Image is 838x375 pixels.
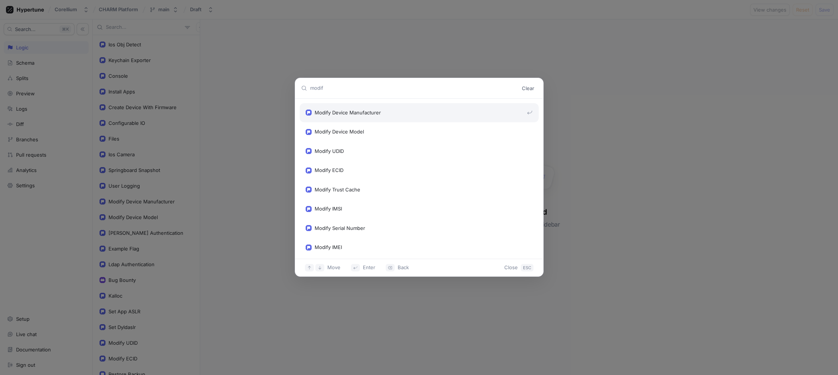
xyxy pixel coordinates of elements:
div: Modify UDID [306,148,533,155]
p: Back [398,264,409,271]
div: Modify Serial Number [306,225,533,232]
p: Close [504,264,518,271]
div: Modify Trust Cache [306,186,533,194]
p: ESC [523,265,531,270]
span: Clear [522,86,534,90]
div: Modify ECID [306,167,533,174]
div: Suggestions [295,99,543,259]
div: Modify Device Model [306,128,533,136]
button: Clear [519,83,537,94]
div: Modify IMSI [306,205,533,213]
p: Enter [363,264,375,271]
div: Modify IMEI [306,244,533,251]
div: Modify Device Manufacturer [306,109,527,117]
input: Type a command or search… [310,84,519,92]
p: Move [327,264,340,271]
